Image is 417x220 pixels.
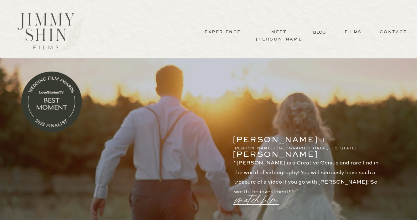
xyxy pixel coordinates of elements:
a: meet [PERSON_NAME] [256,29,302,36]
a: experience [200,29,246,36]
a: contact [371,29,416,36]
p: "[PERSON_NAME] is a Creative Genius and rare find in the world of videography! You will seriously... [234,158,385,189]
a: films [338,29,369,36]
p: [PERSON_NAME] - [GEOGRAPHIC_DATA], [US_STATE] [233,145,365,151]
a: watch film [236,184,281,208]
a: BLOG [313,29,327,35]
p: [PERSON_NAME] + [PERSON_NAME] [233,133,364,141]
